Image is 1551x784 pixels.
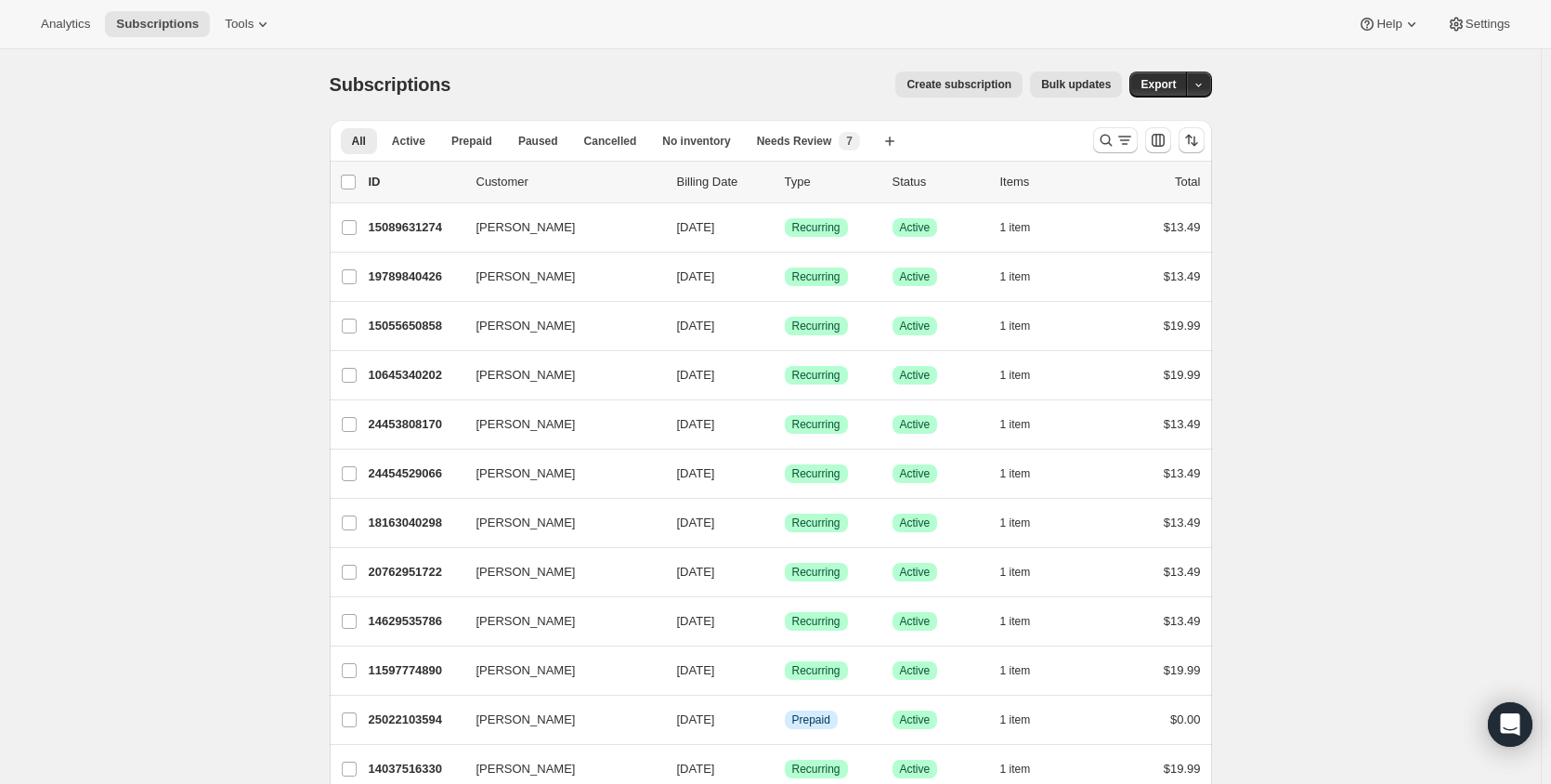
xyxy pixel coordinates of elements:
[1000,559,1051,585] button: 1 item
[369,658,1201,684] div: 11597774890[PERSON_NAME][DATE]SuccessRecurringSuccessActive1 item$19.99
[1140,77,1176,92] span: Export
[1000,417,1031,432] span: 1 item
[792,565,841,580] span: Recurring
[1164,269,1201,283] span: $13.49
[1164,417,1201,431] span: $13.49
[662,134,730,149] span: No inventory
[900,762,931,777] span: Active
[1000,510,1051,536] button: 1 item
[584,134,637,149] span: Cancelled
[1170,712,1201,726] span: $0.00
[1164,663,1201,677] span: $19.99
[476,711,576,729] span: [PERSON_NAME]
[900,319,931,333] span: Active
[369,317,462,335] p: 15055650858
[1041,77,1111,92] span: Bulk updates
[105,11,210,37] button: Subscriptions
[1466,17,1510,32] span: Settings
[476,317,576,335] span: [PERSON_NAME]
[900,220,931,235] span: Active
[369,756,1201,782] div: 14037516330[PERSON_NAME][DATE]SuccessRecurringSuccessActive1 item$19.99
[465,607,651,636] button: [PERSON_NAME]
[792,516,841,530] span: Recurring
[1000,264,1051,290] button: 1 item
[677,173,770,191] p: Billing Date
[1436,11,1521,37] button: Settings
[1000,313,1051,339] button: 1 item
[875,128,905,154] button: Create new view
[1164,319,1201,333] span: $19.99
[1000,756,1051,782] button: 1 item
[369,366,462,385] p: 10645340202
[1164,614,1201,628] span: $13.49
[900,565,931,580] span: Active
[677,663,715,677] span: [DATE]
[677,417,715,431] span: [DATE]
[352,134,366,149] span: All
[792,614,841,629] span: Recurring
[792,269,841,284] span: Recurring
[792,712,830,727] span: Prepaid
[1000,368,1031,383] span: 1 item
[1164,466,1201,480] span: $13.49
[465,262,651,292] button: [PERSON_NAME]
[369,215,1201,241] div: 15089631274[PERSON_NAME][DATE]SuccessRecurringSuccessActive1 item$13.49
[792,466,841,481] span: Recurring
[369,707,1201,733] div: 25022103594[PERSON_NAME][DATE]InfoPrepaidSuccessActive1 item$0.00
[369,461,1201,487] div: 24454529066[PERSON_NAME][DATE]SuccessRecurringSuccessActive1 item$13.49
[1000,707,1051,733] button: 1 item
[677,220,715,234] span: [DATE]
[1000,362,1051,388] button: 1 item
[1129,72,1187,98] button: Export
[1000,412,1051,438] button: 1 item
[1164,220,1201,234] span: $13.49
[369,415,462,434] p: 24453808170
[1179,127,1205,153] button: Sort the results
[900,712,931,727] span: Active
[369,362,1201,388] div: 10645340202[PERSON_NAME][DATE]SuccessRecurringSuccessActive1 item$19.99
[900,269,931,284] span: Active
[677,762,715,776] span: [DATE]
[895,72,1023,98] button: Create subscription
[476,514,576,532] span: [PERSON_NAME]
[1000,614,1031,629] span: 1 item
[900,614,931,629] span: Active
[1164,565,1201,579] span: $13.49
[1000,658,1051,684] button: 1 item
[451,134,492,149] span: Prepaid
[476,218,576,237] span: [PERSON_NAME]
[1175,173,1200,191] p: Total
[476,661,576,680] span: [PERSON_NAME]
[476,760,576,778] span: [PERSON_NAME]
[369,173,462,191] p: ID
[476,268,576,286] span: [PERSON_NAME]
[518,134,558,149] span: Paused
[465,754,651,784] button: [PERSON_NAME]
[369,661,462,680] p: 11597774890
[465,459,651,489] button: [PERSON_NAME]
[476,173,662,191] p: Customer
[677,368,715,382] span: [DATE]
[476,563,576,581] span: [PERSON_NAME]
[1000,466,1031,481] span: 1 item
[1488,702,1532,747] div: Open Intercom Messenger
[116,17,199,32] span: Subscriptions
[1164,762,1201,776] span: $19.99
[1347,11,1431,37] button: Help
[465,508,651,538] button: [PERSON_NAME]
[369,218,462,237] p: 15089631274
[465,557,651,587] button: [PERSON_NAME]
[465,656,651,686] button: [PERSON_NAME]
[900,466,931,481] span: Active
[41,17,90,32] span: Analytics
[677,516,715,529] span: [DATE]
[214,11,283,37] button: Tools
[476,464,576,483] span: [PERSON_NAME]
[476,366,576,385] span: [PERSON_NAME]
[677,565,715,579] span: [DATE]
[1000,215,1051,241] button: 1 item
[1145,127,1171,153] button: Customize table column order and visibility
[785,173,878,191] div: Type
[792,762,841,777] span: Recurring
[1164,368,1201,382] span: $19.99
